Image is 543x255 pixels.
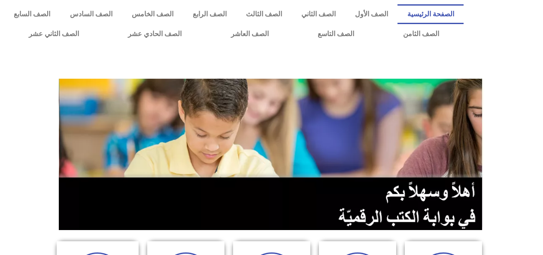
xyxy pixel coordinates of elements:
[4,4,60,24] a: الصف السابع
[4,24,103,44] a: الصف الثاني عشر
[60,4,122,24] a: الصف السادس
[122,4,183,24] a: الصف الخامس
[291,4,345,24] a: الصف الثاني
[397,4,464,24] a: الصفحة الرئيسية
[293,24,379,44] a: الصف التاسع
[103,24,206,44] a: الصف الحادي عشر
[345,4,397,24] a: الصف الأول
[236,4,291,24] a: الصف الثالث
[206,24,293,44] a: الصف العاشر
[183,4,236,24] a: الصف الرابع
[379,24,464,44] a: الصف الثامن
